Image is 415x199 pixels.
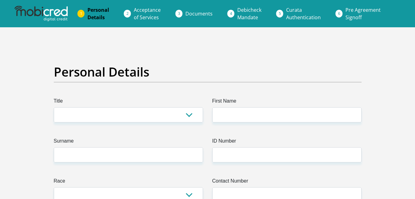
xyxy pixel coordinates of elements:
span: Debicheck Mandate [237,7,261,21]
label: First Name [212,97,362,107]
label: Race [54,177,203,187]
input: First Name [212,107,362,122]
img: mobicred logo [15,6,68,21]
a: CurataAuthentication [281,4,326,24]
input: ID Number [212,147,362,162]
input: Surname [54,147,203,162]
label: ID Number [212,137,362,147]
span: Curata Authentication [286,7,321,21]
a: Acceptanceof Services [129,4,166,24]
a: Pre AgreementSignoff [341,4,386,24]
label: Surname [54,137,203,147]
span: Personal Details [87,7,109,21]
span: Acceptance of Services [134,7,161,21]
h2: Personal Details [54,64,362,79]
span: Pre Agreement Signoff [345,7,381,21]
span: Documents [185,10,213,17]
a: Documents [180,7,218,20]
label: Title [54,97,203,107]
a: DebicheckMandate [232,4,266,24]
a: PersonalDetails [83,4,114,24]
label: Contact Number [212,177,362,187]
